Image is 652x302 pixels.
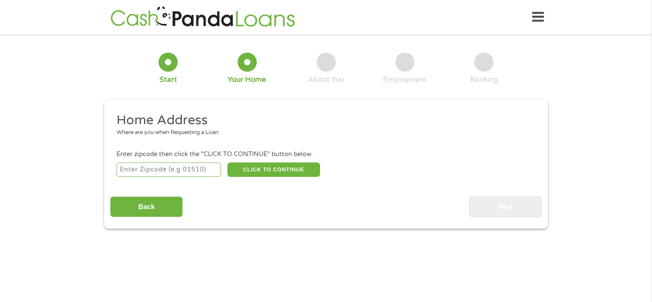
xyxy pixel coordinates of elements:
div: Start [159,75,177,84]
button: CLICK TO CONTINUE [227,162,320,177]
div: Your Home [228,75,266,84]
div: Where are you when Requesting a Loan. [116,129,530,137]
img: GetLoanNow Logo [108,5,298,29]
input: Enter Zipcode (e.g 01510) [116,162,221,177]
input: Back [110,196,183,217]
div: Enter zipcode then click the "CLICK TO CONTINUE" button below. [116,150,536,159]
div: About You [308,75,344,84]
div: Employment [383,75,427,84]
input: Next [469,196,542,217]
div: Banking [470,75,498,84]
h2: Home Address [116,112,530,129]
